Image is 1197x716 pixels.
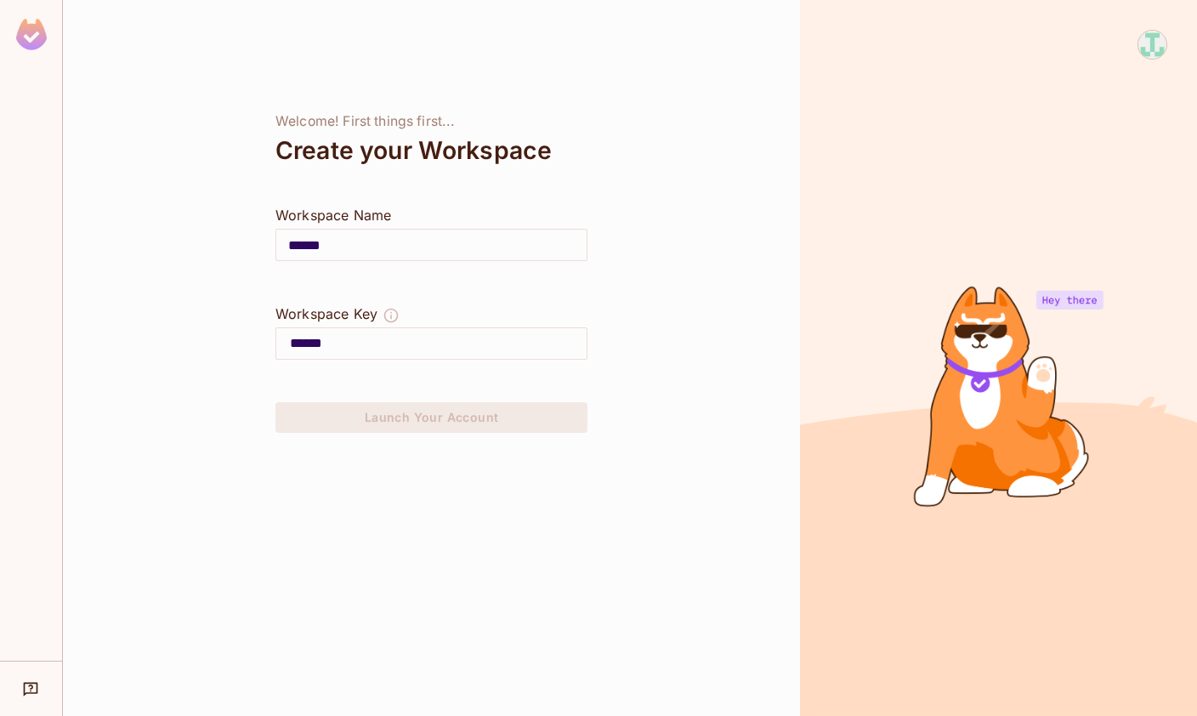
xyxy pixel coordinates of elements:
button: The Workspace Key is unique, and serves as the identifier of your workspace. [383,304,400,327]
img: Monopolo11 [1138,31,1166,59]
img: SReyMgAAAABJRU5ErkJggg== [16,19,47,50]
div: Create your Workspace [275,130,587,171]
div: Workspace Name [275,205,587,225]
div: Workspace Key [275,304,377,324]
div: Welcome! First things first... [275,113,587,130]
button: Launch Your Account [275,402,587,433]
div: Help & Updates [12,672,50,706]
